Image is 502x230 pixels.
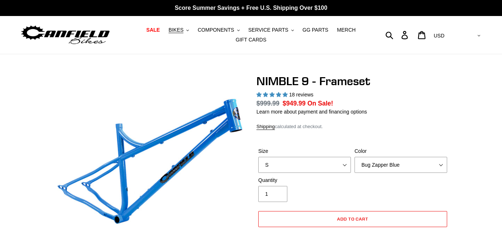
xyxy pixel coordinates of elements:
span: 18 reviews [289,92,313,98]
span: COMPONENTS [198,27,234,33]
span: On Sale! [307,99,333,108]
a: Shipping [256,124,275,130]
a: GG PARTS [299,25,332,35]
h1: NIMBLE 9 - Frameset [256,74,449,88]
s: $999.99 [256,100,279,107]
a: Learn more about payment and financing options [256,109,367,115]
button: COMPONENTS [194,25,243,35]
button: SERVICE PARTS [244,25,297,35]
label: Size [258,147,351,155]
span: Add to cart [337,216,369,222]
div: calculated at checkout. [256,123,449,130]
label: Color [355,147,447,155]
span: MERCH [337,27,356,33]
span: GG PARTS [303,27,328,33]
span: SERVICE PARTS [248,27,288,33]
span: SALE [146,27,160,33]
span: GIFT CARDS [236,37,267,43]
label: Quantity [258,177,351,184]
a: GIFT CARDS [232,35,270,45]
img: Canfield Bikes [20,24,111,47]
span: $949.99 [283,100,305,107]
button: Add to cart [258,211,447,227]
a: SALE [143,25,163,35]
a: MERCH [333,25,359,35]
button: BIKES [165,25,193,35]
span: 4.89 stars [256,92,289,98]
span: BIKES [169,27,183,33]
